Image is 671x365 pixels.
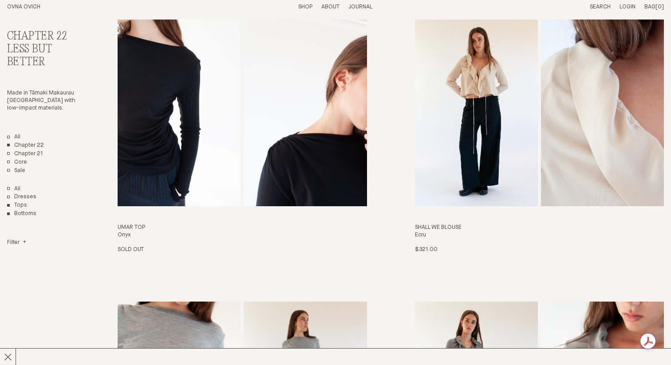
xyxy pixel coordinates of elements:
span: Bag [644,4,655,10]
a: Umar Top [118,20,367,254]
a: Search [590,4,611,10]
a: All [7,133,20,141]
summary: About [321,4,339,11]
a: Journal [348,4,372,10]
a: Show All [7,185,20,193]
a: Chapter 21 [7,150,43,158]
h3: Less But Better [7,43,83,69]
a: Shop [298,4,312,10]
a: Tops [7,202,27,209]
h2: Chapter 22 [7,30,83,43]
a: Core [7,159,27,166]
span: [0] [655,4,664,10]
h4: Onyx [118,232,367,239]
h4: Ecru [415,232,664,239]
summary: Filter [7,239,26,247]
img: Umar Top [118,20,241,206]
img: Shall We Blouse [415,20,538,206]
h3: Shall We Blouse [415,224,664,232]
a: Login [620,4,635,10]
a: Home [7,4,40,10]
p: Made in Tāmaki Makaurau [GEOGRAPHIC_DATA] with low-impact materials. [7,90,83,112]
a: Chapter 22 [7,142,44,149]
h3: Umar Top [118,224,367,232]
p: $321.00 [415,246,438,254]
a: Dresses [7,193,36,201]
a: Sale [7,167,25,175]
a: Shall We Blouse [415,20,664,254]
p: Sold Out [118,246,144,254]
a: Bottoms [7,210,36,218]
